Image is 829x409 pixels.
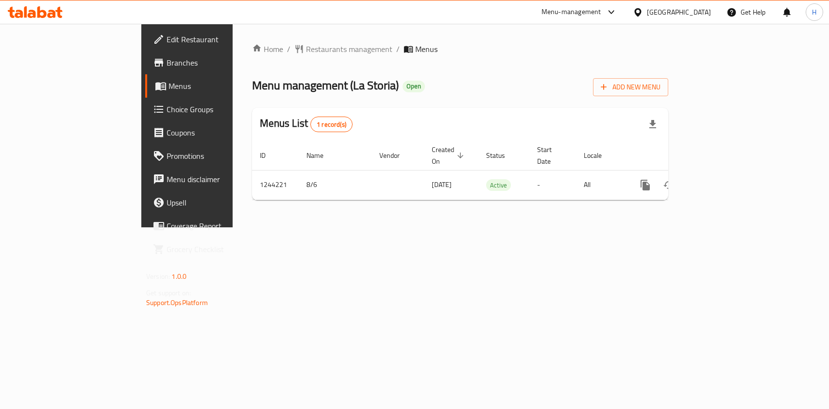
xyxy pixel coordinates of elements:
span: Menu management ( La Storia ) [252,74,399,96]
span: Grocery Checklist [167,243,272,255]
span: Coverage Report [167,220,272,232]
div: Total records count [310,117,353,132]
span: Get support on: [146,287,191,299]
nav: breadcrumb [252,43,668,55]
span: H [812,7,816,17]
span: Open [403,82,425,90]
span: Created On [432,144,467,167]
button: Add New Menu [593,78,668,96]
span: Vendor [379,150,412,161]
div: Open [403,81,425,92]
a: Branches [145,51,280,74]
span: Edit Restaurant [167,34,272,45]
span: Restaurants management [306,43,392,55]
span: Start Date [537,144,564,167]
a: Upsell [145,191,280,214]
a: Menus [145,74,280,98]
button: more [634,173,657,197]
span: Version: [146,270,170,283]
button: Change Status [657,173,680,197]
span: ID [260,150,278,161]
span: Status [486,150,518,161]
div: Menu-management [541,6,601,18]
span: Locale [584,150,614,161]
li: / [396,43,400,55]
span: Name [306,150,336,161]
span: Promotions [167,150,272,162]
span: Choice Groups [167,103,272,115]
span: 1 record(s) [311,120,352,129]
div: [GEOGRAPHIC_DATA] [647,7,711,17]
span: Menus [415,43,438,55]
span: Active [486,180,511,191]
td: All [576,170,626,200]
a: Edit Restaurant [145,28,280,51]
a: Menu disclaimer [145,168,280,191]
span: [DATE] [432,178,452,191]
div: Active [486,179,511,191]
span: Coupons [167,127,272,138]
span: Upsell [167,197,272,208]
a: Coupons [145,121,280,144]
td: 8/6 [299,170,372,200]
a: Grocery Checklist [145,238,280,261]
span: 1.0.0 [171,270,186,283]
table: enhanced table [252,141,735,200]
span: Menu disclaimer [167,173,272,185]
a: Promotions [145,144,280,168]
a: Coverage Report [145,214,280,238]
span: Branches [167,57,272,68]
a: Support.OpsPlatform [146,296,208,309]
h2: Menus List [260,116,353,132]
td: - [529,170,576,200]
th: Actions [626,141,735,170]
div: Export file [641,113,664,136]
span: Menus [169,80,272,92]
a: Restaurants management [294,43,392,55]
a: Choice Groups [145,98,280,121]
li: / [287,43,290,55]
span: Add New Menu [601,81,660,93]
